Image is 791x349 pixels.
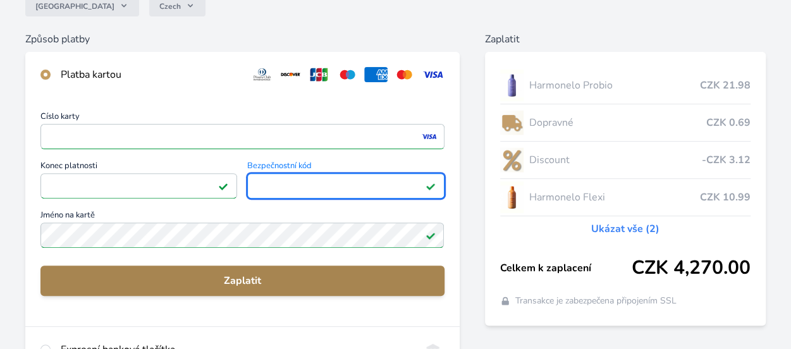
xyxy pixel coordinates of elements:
[426,181,436,191] img: Platné pole
[218,181,228,191] img: Platné pole
[702,152,751,168] span: -CZK 3.12
[40,223,444,248] input: Jméno na kartěPlatné pole
[279,67,302,82] img: discover.svg
[500,70,524,101] img: CLEAN_PROBIO_se_stinem_x-lo.jpg
[591,221,659,236] a: Ukázat vše (2)
[25,32,460,47] h6: Způsob platby
[253,177,438,195] iframe: Iframe pro bezpečnostní kód
[632,257,751,279] span: CZK 4,270.00
[40,162,237,173] span: Konec platnosti
[247,162,444,173] span: Bezpečnostní kód
[40,113,445,124] span: Číslo karty
[500,260,632,276] span: Celkem k zaplacení
[485,32,766,47] h6: Zaplatit
[500,107,524,138] img: delivery-lo.png
[700,190,751,205] span: CZK 10.99
[35,1,114,11] span: [GEOGRAPHIC_DATA]
[420,131,438,142] img: visa
[364,67,388,82] img: amex.svg
[393,67,416,82] img: mc.svg
[61,67,240,82] div: Platba kartou
[529,115,706,130] span: Dopravné
[40,266,445,296] button: Zaplatit
[250,67,274,82] img: diners.svg
[46,177,231,195] iframe: Iframe pro datum vypršení platnosti
[51,273,434,288] span: Zaplatit
[307,67,331,82] img: jcb.svg
[46,128,439,145] iframe: Iframe pro číslo karty
[706,115,751,130] span: CZK 0.69
[529,190,700,205] span: Harmonelo Flexi
[529,152,702,168] span: Discount
[500,181,524,213] img: CLEAN_FLEXI_se_stinem_x-hi_(1)-lo.jpg
[421,67,445,82] img: visa.svg
[515,295,677,307] span: Transakce je zabezpečena připojením SSL
[336,67,359,82] img: maestro.svg
[159,1,181,11] span: Czech
[500,144,524,176] img: discount-lo.png
[426,230,436,240] img: Platné pole
[700,78,751,93] span: CZK 21.98
[529,78,700,93] span: Harmonelo Probio
[40,211,445,223] span: Jméno na kartě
